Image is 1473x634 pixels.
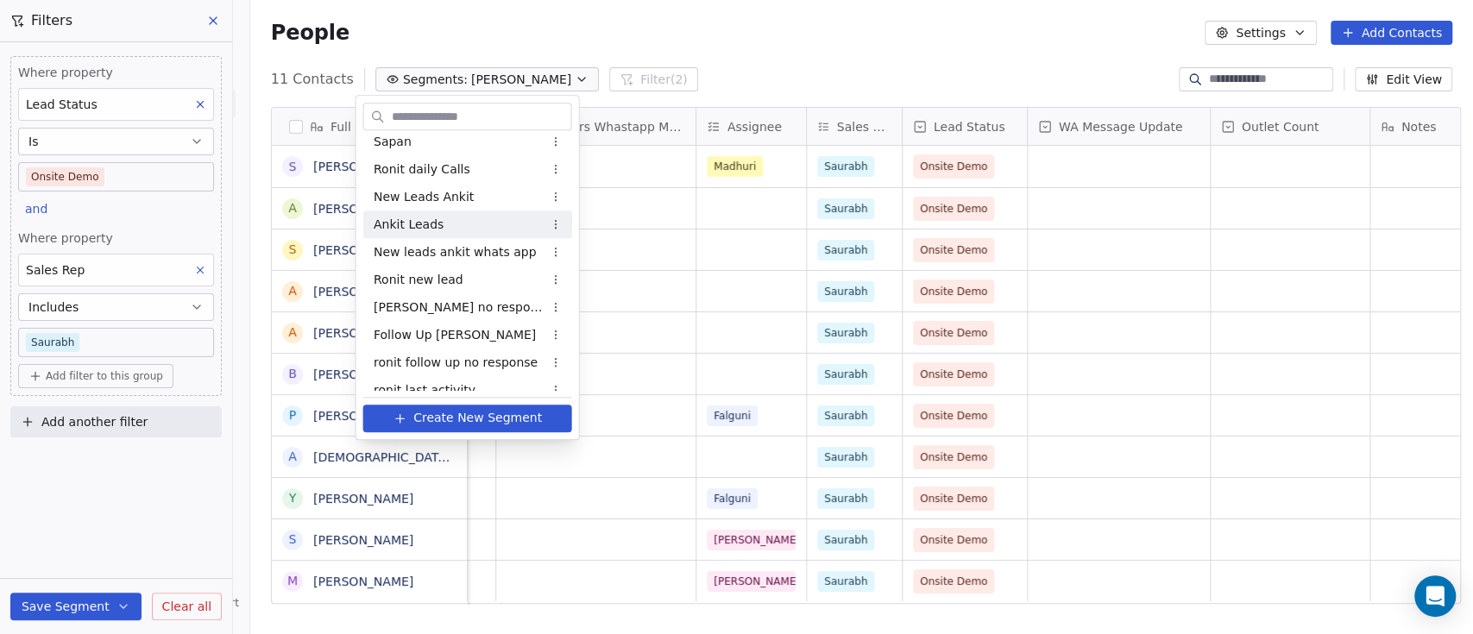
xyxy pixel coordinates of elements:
[374,243,537,261] span: New leads ankit whats app
[374,188,474,206] span: New Leads Ankit
[363,405,572,432] button: Create New Segment
[374,160,470,179] span: Ronit daily Calls
[374,298,543,317] span: [PERSON_NAME] no response 1 attempt
[374,271,463,289] span: Ronit new lead
[374,326,536,344] span: Follow Up [PERSON_NAME]
[374,133,412,151] span: Sapan
[374,381,475,399] span: ronit last activity
[374,216,444,234] span: Ankit Leads
[374,354,538,372] span: ronit follow up no response
[413,409,542,427] span: Create New Segment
